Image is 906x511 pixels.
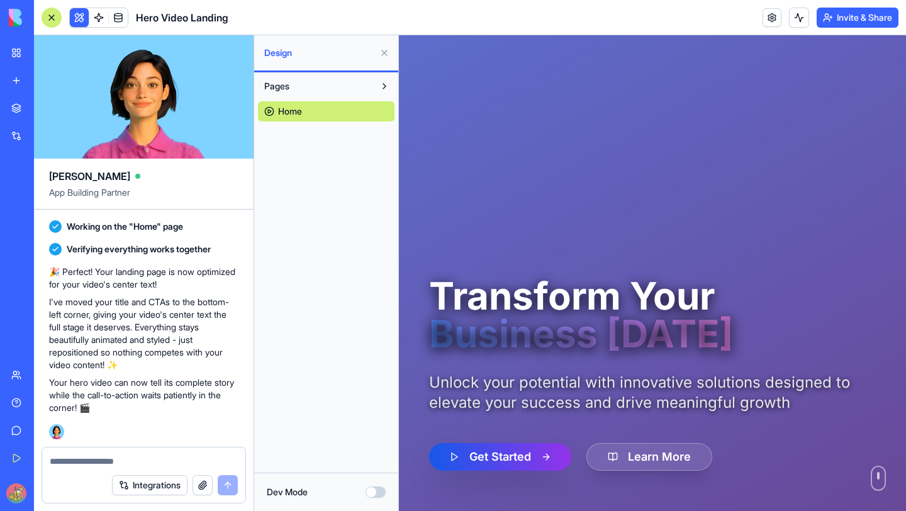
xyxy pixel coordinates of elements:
span: Verifying everything works together [67,243,211,255]
img: ACg8ocL-bViB17O0RtgOZ3o1T5O8vsyHgDdO698laQbwwsOdhzSFnVqc=s96-c [6,483,26,503]
p: I've moved your title and CTAs to the bottom-left corner, giving your video's center text the ful... [49,296,238,371]
label: Dev Mode [267,486,308,498]
span: [PERSON_NAME] [49,169,130,184]
span: App Building Partner [49,186,238,209]
p: Unlock your potential with innovative solutions designed to elevate your success and drive meanin... [30,337,453,378]
button: Learn More [187,408,313,435]
span: Business [DATE] [30,279,453,317]
img: logo [9,9,87,26]
span: Home [278,105,302,118]
span: Pages [264,80,289,93]
img: Ella_00000_wcx2te.png [49,424,64,439]
button: Integrations [112,475,187,495]
span: Hero Video Landing [136,10,228,25]
button: Pages [258,76,374,96]
p: 🎉 Perfect! Your landing page is now optimized for your video's center text! [49,266,238,291]
button: Get Started [30,408,172,435]
span: Design [264,47,374,59]
span: Working on the "Home" page [67,220,183,233]
h1: Transform Your [30,242,453,317]
p: Your hero video can now tell its complete story while the call-to-action waits patiently in the c... [49,376,238,414]
a: Home [258,101,394,121]
button: Invite & Share [817,8,898,28]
